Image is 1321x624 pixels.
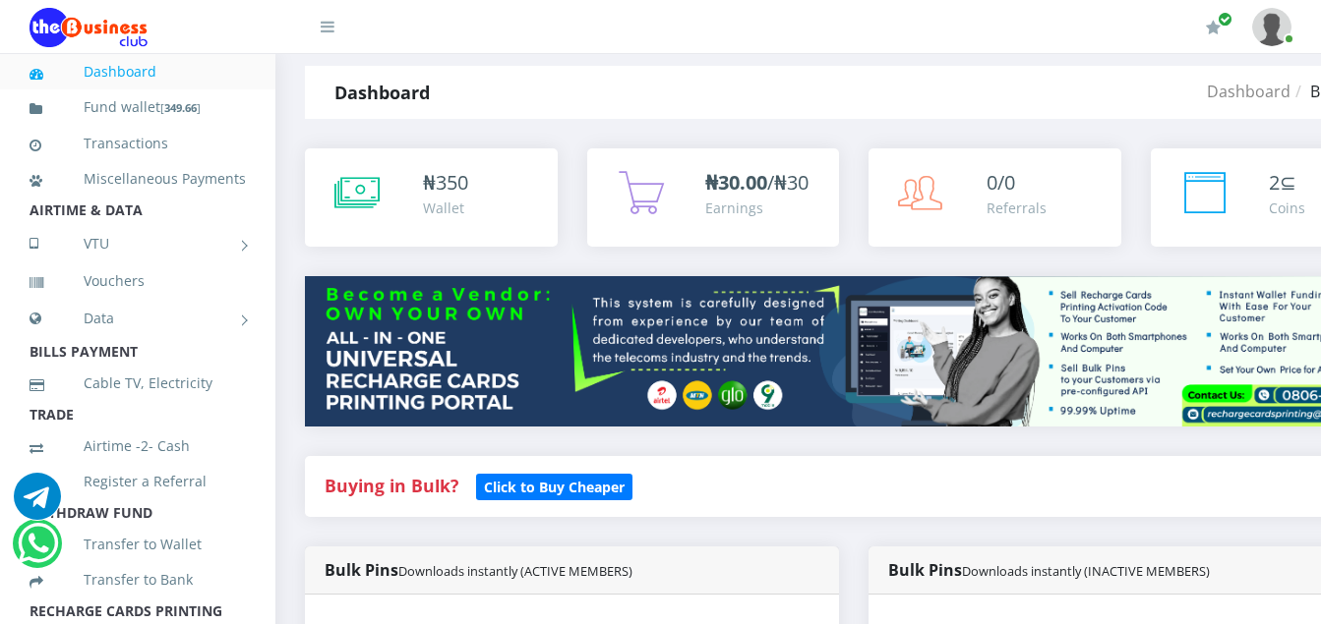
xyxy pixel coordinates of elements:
a: Chat for support [18,535,58,567]
a: Vouchers [30,258,246,304]
span: /₦30 [705,169,809,196]
div: Earnings [705,198,809,218]
a: Dashboard [1207,81,1291,102]
a: Chat for support [14,487,61,520]
img: Logo [30,8,148,47]
small: [ ] [160,100,201,115]
a: Transfer to Bank [30,557,246,602]
b: Click to Buy Cheaper [484,478,625,496]
a: Dashboard [30,49,246,94]
a: VTU [30,219,246,268]
i: Renew/Upgrade Subscription [1206,20,1221,35]
a: Airtime -2- Cash [30,424,246,469]
span: 0/0 [987,169,1015,196]
span: 350 [436,169,468,196]
a: Click to Buy Cheaper [476,474,632,497]
a: Transactions [30,121,246,166]
div: Wallet [423,198,468,218]
strong: Dashboard [334,81,430,104]
a: Fund wallet[349.66] [30,85,246,131]
a: Miscellaneous Payments [30,156,246,201]
strong: Buying in Bulk? [325,474,458,497]
a: Transfer to Wallet [30,522,246,567]
span: Renew/Upgrade Subscription [1218,12,1232,27]
div: Referrals [987,198,1047,218]
a: 0/0 Referrals [869,148,1121,247]
small: Downloads instantly (INACTIVE MEMBERS) [962,562,1210,580]
div: ⊆ [1269,168,1305,198]
a: Cable TV, Electricity [30,361,246,406]
div: ₦ [423,168,468,198]
small: Downloads instantly (ACTIVE MEMBERS) [398,562,632,580]
div: Coins [1269,198,1305,218]
b: ₦30.00 [705,169,767,196]
a: Data [30,294,246,343]
a: ₦350 Wallet [305,148,558,247]
a: ₦30.00/₦30 Earnings [587,148,840,247]
a: Register a Referral [30,459,246,504]
span: 2 [1269,169,1280,196]
img: User [1252,8,1291,46]
strong: Bulk Pins [888,559,1210,581]
b: 349.66 [164,100,197,115]
strong: Bulk Pins [325,559,632,581]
